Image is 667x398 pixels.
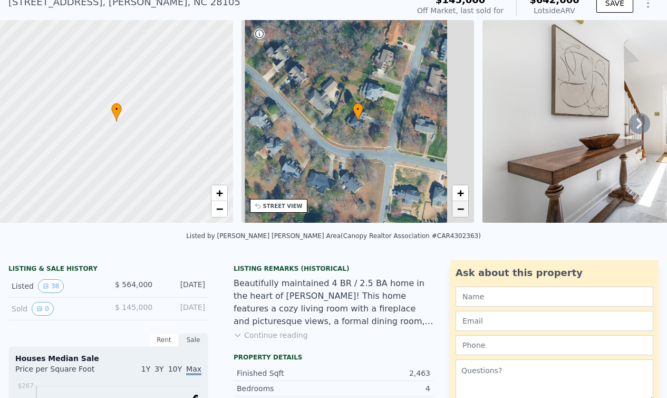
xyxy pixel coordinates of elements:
div: Bedrooms [237,383,334,394]
a: Zoom in [452,185,468,201]
span: • [353,105,363,114]
div: Listed [12,279,100,293]
div: Off Market, last sold for [417,5,504,16]
a: Zoom in [211,185,227,201]
div: Listed by [PERSON_NAME] [PERSON_NAME] Area (Canopy Realtor Association #CAR4302363) [186,232,481,240]
div: Finished Sqft [237,368,334,378]
button: Continue reading [234,330,308,340]
div: Ask about this property [456,266,653,280]
div: [DATE] [161,302,205,316]
div: STREET VIEW [263,202,303,210]
tspan: $267 [17,382,34,390]
div: Sold [12,302,100,316]
input: Email [456,311,653,331]
div: Price per Square Foot [15,364,109,381]
div: LISTING & SALE HISTORY [8,264,208,275]
div: Property details [234,353,433,362]
span: $ 145,000 [115,303,152,311]
span: + [457,186,464,200]
span: 10Y [168,365,182,373]
span: − [457,202,464,215]
button: View historical data [38,279,64,293]
span: Max [186,365,201,375]
div: Lotside ARV [529,5,579,16]
div: Houses Median Sale [15,353,201,364]
div: Listing Remarks (Historical) [234,264,433,273]
div: [DATE] [161,279,205,293]
span: + [216,186,223,200]
span: $ 564,000 [115,280,152,289]
div: Rent [149,333,179,347]
div: • [353,103,363,121]
span: 1Y [141,365,150,373]
input: Name [456,287,653,307]
div: Sale [179,333,208,347]
input: Phone [456,335,653,355]
div: Beautifully maintained 4 BR / 2.5 BA home in the heart of [PERSON_NAME]! This home features a coz... [234,277,433,328]
a: Zoom out [211,201,227,217]
span: 3Y [154,365,163,373]
div: 2,463 [334,368,431,378]
div: • [111,103,122,121]
button: View historical data [32,302,54,316]
span: • [111,105,122,114]
a: Zoom out [452,201,468,217]
div: 4 [334,383,431,394]
span: − [216,202,223,215]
